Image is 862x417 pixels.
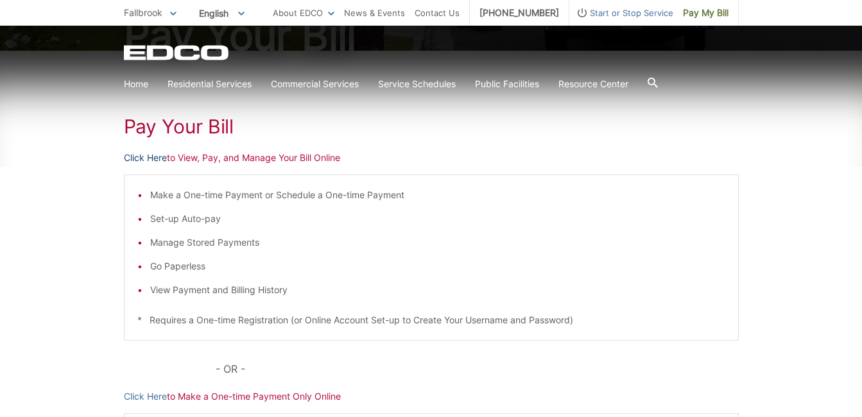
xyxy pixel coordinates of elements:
[124,151,739,165] p: to View, Pay, and Manage Your Bill Online
[475,77,539,91] a: Public Facilities
[378,77,456,91] a: Service Schedules
[150,212,725,226] li: Set-up Auto-pay
[150,188,725,202] li: Make a One-time Payment or Schedule a One-time Payment
[124,151,167,165] a: Click Here
[150,235,725,250] li: Manage Stored Payments
[216,360,738,378] p: - OR -
[124,7,162,18] span: Fallbrook
[124,389,739,404] p: to Make a One-time Payment Only Online
[189,3,254,24] span: English
[124,115,739,138] h1: Pay Your Bill
[150,259,725,273] li: Go Paperless
[558,77,628,91] a: Resource Center
[124,77,148,91] a: Home
[344,6,405,20] a: News & Events
[271,77,359,91] a: Commercial Services
[273,6,334,20] a: About EDCO
[415,6,460,20] a: Contact Us
[150,283,725,297] li: View Payment and Billing History
[683,6,728,20] span: Pay My Bill
[137,313,725,327] p: * Requires a One-time Registration (or Online Account Set-up to Create Your Username and Password)
[124,389,167,404] a: Click Here
[124,45,230,60] a: EDCD logo. Return to the homepage.
[168,77,252,91] a: Residential Services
